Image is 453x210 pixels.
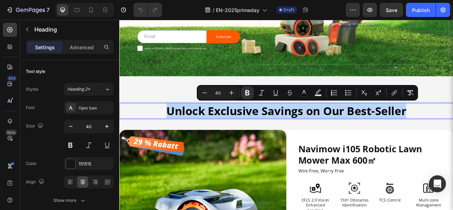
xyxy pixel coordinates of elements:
[283,7,294,13] span: Draft
[34,25,111,34] p: Heading
[79,161,112,167] div: 151515
[228,188,286,196] span: Wire Free, Worry Free
[26,160,37,167] div: Color
[60,106,365,125] strong: Unlock Exclusive Savings on Our Best-Seller
[412,6,430,14] div: Publish
[26,68,45,75] div: Text style
[53,197,86,204] div: Show more
[26,121,45,131] div: Size
[213,6,214,14] span: /
[35,44,55,51] p: Settings
[133,3,162,17] div: Undo/Redo
[386,7,397,13] span: Save
[119,20,453,210] iframe: Design area
[46,6,50,14] p: 7
[79,105,112,111] div: Open Sans
[5,130,17,135] div: Beta
[26,86,38,92] div: Styles
[197,85,418,101] div: Editor contextual toolbar
[26,104,35,111] div: Font
[64,83,114,96] button: Heading 2*
[26,177,46,187] div: Align
[429,175,446,192] div: Open Intercom Messenger
[67,86,90,92] span: Heading 2*
[216,6,259,14] span: EN-2025primeday
[3,3,53,17] button: 7
[26,194,114,207] button: Show more
[228,157,385,187] span: Navimow i105 Robotic Lawn Mower Max 600㎡
[380,3,403,17] button: Save
[70,44,94,51] p: Advanced
[406,3,436,17] button: Publish
[7,75,17,81] div: 450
